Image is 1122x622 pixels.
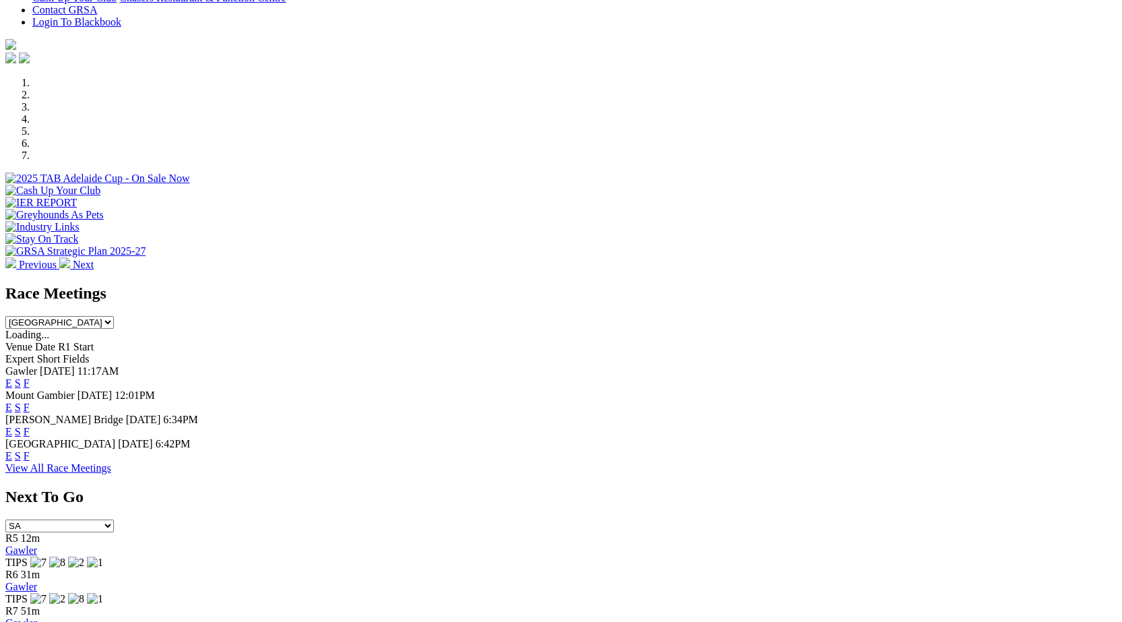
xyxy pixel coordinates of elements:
span: 12m [21,532,40,544]
span: R7 [5,605,18,617]
a: E [5,377,12,389]
span: [DATE] [126,414,161,425]
img: Industry Links [5,221,80,233]
a: S [15,377,21,389]
img: twitter.svg [19,53,30,63]
span: TIPS [5,557,28,568]
a: Previous [5,259,59,270]
span: Venue [5,341,32,352]
span: 12:01PM [115,390,155,401]
span: Loading... [5,329,49,340]
img: Cash Up Your Club [5,185,100,197]
img: IER REPORT [5,197,77,209]
img: chevron-left-pager-white.svg [5,257,16,268]
img: 1 [87,593,103,605]
span: [PERSON_NAME] Bridge [5,414,123,425]
span: R6 [5,569,18,580]
h2: Next To Go [5,488,1117,506]
span: 6:42PM [156,438,191,449]
a: F [24,377,30,389]
a: Gawler [5,581,37,592]
a: E [5,450,12,462]
span: [DATE] [118,438,153,449]
span: Date [35,341,55,352]
a: F [24,426,30,437]
span: [DATE] [40,365,75,377]
a: F [24,402,30,413]
img: 2025 TAB Adelaide Cup - On Sale Now [5,173,190,185]
img: 8 [49,557,65,569]
a: F [24,450,30,462]
span: Next [73,259,94,270]
a: S [15,426,21,437]
span: 31m [21,569,40,580]
img: chevron-right-pager-white.svg [59,257,70,268]
a: E [5,402,12,413]
span: [DATE] [77,390,113,401]
a: Next [59,259,94,270]
img: Greyhounds As Pets [5,209,104,221]
span: R5 [5,532,18,544]
span: Mount Gambier [5,390,75,401]
a: Gawler [5,545,37,556]
a: Login To Blackbook [32,16,121,28]
a: View All Race Meetings [5,462,111,474]
img: facebook.svg [5,53,16,63]
a: E [5,426,12,437]
span: TIPS [5,593,28,604]
span: [GEOGRAPHIC_DATA] [5,438,115,449]
img: Stay On Track [5,233,78,245]
span: 6:34PM [163,414,198,425]
span: Gawler [5,365,37,377]
img: 8 [68,593,84,605]
span: Expert [5,353,34,365]
img: GRSA Strategic Plan 2025-27 [5,245,146,257]
img: 2 [49,593,65,605]
img: 1 [87,557,103,569]
img: 2 [68,557,84,569]
h2: Race Meetings [5,284,1117,303]
a: S [15,450,21,462]
a: Contact GRSA [32,4,97,15]
span: Previous [19,259,57,270]
img: logo-grsa-white.png [5,39,16,50]
a: S [15,402,21,413]
span: Short [37,353,61,365]
span: Fields [63,353,89,365]
img: 7 [30,593,46,605]
span: 11:17AM [77,365,119,377]
span: 51m [21,605,40,617]
span: R1 Start [58,341,94,352]
img: 7 [30,557,46,569]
